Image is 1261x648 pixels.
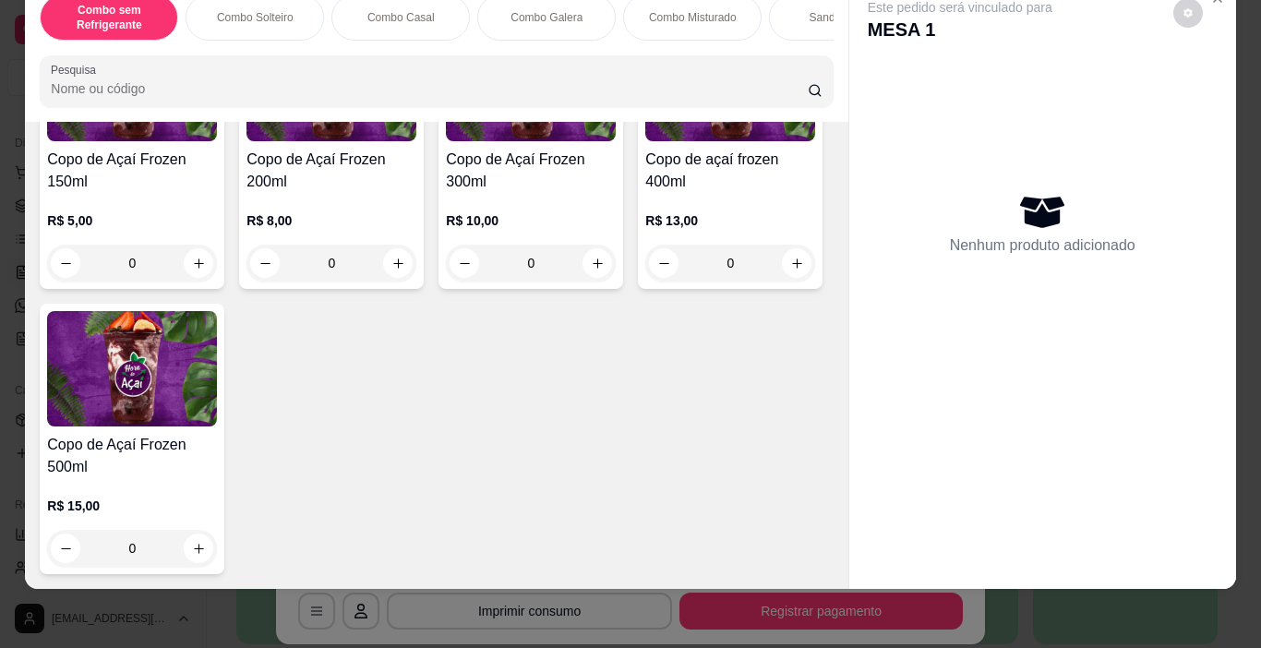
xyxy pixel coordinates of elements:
p: Combo Casal [367,10,435,25]
p: Combo Misturado [649,10,737,25]
h4: Copo de Açaí Frozen 300ml [446,149,616,193]
button: increase-product-quantity [184,248,213,278]
p: R$ 10,00 [446,211,616,230]
p: Combo Galera [510,10,582,25]
button: decrease-product-quantity [51,248,80,278]
h4: Copo de Açaí Frozen 200ml [246,149,416,193]
p: Nenhum produto adicionado [950,234,1135,257]
h4: Copo de açaí frozen 400ml [645,149,815,193]
h4: Copo de Açaí Frozen 150ml [47,149,217,193]
h4: Copo de Açaí Frozen 500ml [47,434,217,478]
p: Combo sem Refrigerante [55,3,162,32]
p: R$ 5,00 [47,211,217,230]
p: R$ 13,00 [645,211,815,230]
label: Pesquisa [51,62,102,78]
p: Sanduíches [810,10,868,25]
p: Combo Solteiro [217,10,294,25]
img: product-image [47,311,217,426]
p: MESA 1 [868,17,1052,42]
p: R$ 8,00 [246,211,416,230]
p: R$ 15,00 [47,497,217,515]
input: Pesquisa [51,79,808,98]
